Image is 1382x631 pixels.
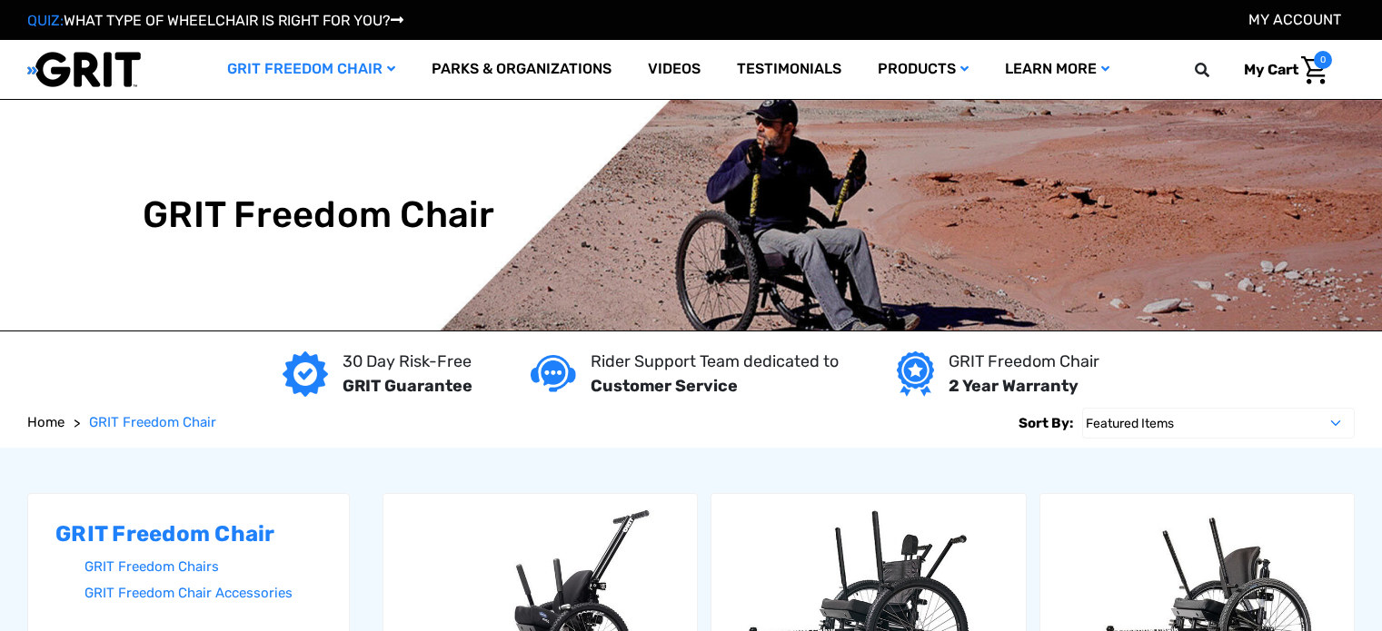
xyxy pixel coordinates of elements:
img: GRIT Guarantee [283,351,328,397]
img: Cart [1301,56,1327,84]
a: Products [860,40,987,99]
a: Cart with 0 items [1230,51,1332,89]
a: GRIT Freedom Chair Accessories [85,580,322,606]
strong: Customer Service [591,376,738,396]
a: Home [27,412,65,433]
span: My Cart [1244,61,1298,78]
label: Sort By: [1019,408,1073,439]
a: Videos [630,40,719,99]
a: Learn More [987,40,1128,99]
span: QUIZ: [27,12,64,29]
p: 30 Day Risk-Free [343,350,472,374]
strong: GRIT Guarantee [343,376,472,396]
img: Year warranty [897,351,934,397]
h1: GRIT Freedom Chair [143,193,495,237]
a: QUIZ:WHAT TYPE OF WHEELCHAIR IS RIGHT FOR YOU? [27,12,403,29]
a: Account [1248,11,1341,28]
p: Rider Support Team dedicated to [591,350,839,374]
a: GRIT Freedom Chair [209,40,413,99]
a: Parks & Organizations [413,40,630,99]
img: GRIT All-Terrain Wheelchair and Mobility Equipment [27,51,141,88]
h2: GRIT Freedom Chair [55,521,322,547]
span: 0 [1314,51,1332,69]
img: Customer service [531,355,576,392]
a: GRIT Freedom Chair [89,412,216,433]
span: Home [27,414,65,430]
a: Testimonials [719,40,860,99]
strong: 2 Year Warranty [949,376,1079,396]
span: GRIT Freedom Chair [89,414,216,430]
input: Search [1203,51,1230,89]
p: GRIT Freedom Chair [949,350,1099,374]
a: GRIT Freedom Chairs [85,554,322,580]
